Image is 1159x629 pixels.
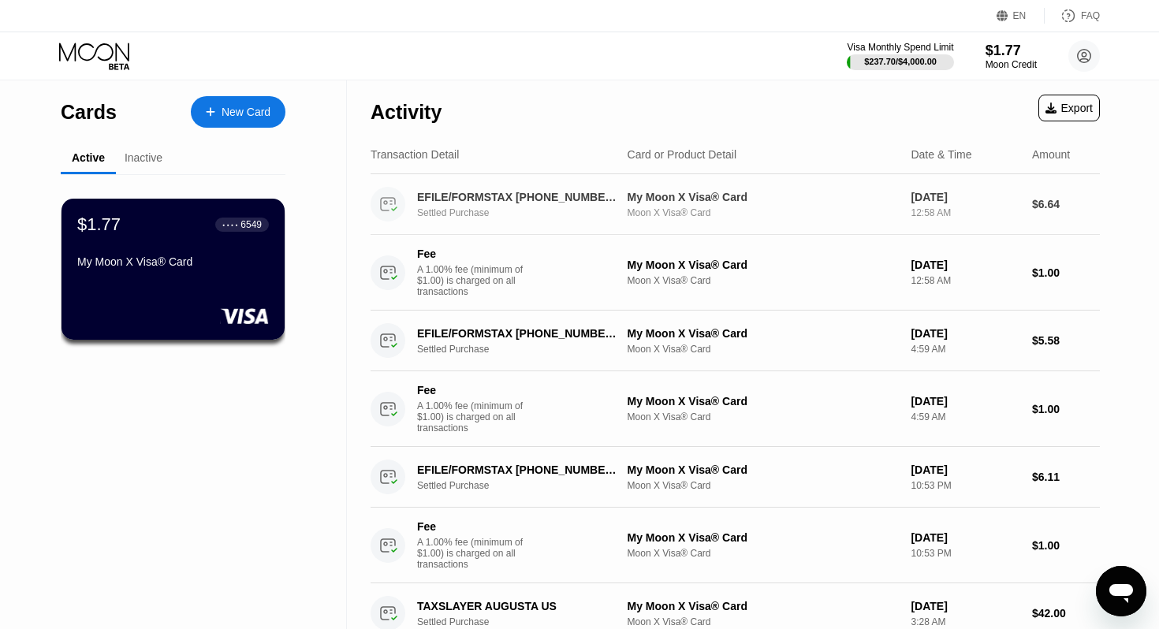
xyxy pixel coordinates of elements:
div: 3:28 AM [911,616,1019,627]
div: Visa Monthly Spend Limit$237.70/$4,000.00 [847,42,953,70]
div: EFILE/FORMSTAX [PHONE_NUMBER] US [417,191,621,203]
div: Moon X Visa® Card [628,411,899,422]
div: FeeA 1.00% fee (minimum of $1.00) is charged on all transactionsMy Moon X Visa® CardMoon X Visa® ... [371,508,1100,583]
div: EFILE/FORMSTAX [PHONE_NUMBER] USSettled PurchaseMy Moon X Visa® CardMoon X Visa® Card[DATE]10:53 ... [371,447,1100,508]
div: Fee [417,520,527,533]
div: $1.00 [1032,403,1100,415]
div: $1.77 [986,43,1037,59]
div: EFILE/FORMSTAX [PHONE_NUMBER] US [417,463,621,476]
div: EN [997,8,1045,24]
div: $42.00 [1032,607,1100,620]
div: Settled Purchase [417,344,637,355]
div: Inactive [125,151,162,164]
div: EN [1013,10,1027,21]
div: $5.58 [1032,334,1100,347]
iframe: Button to launch messaging window [1096,566,1146,616]
div: EFILE/FORMSTAX [PHONE_NUMBER] USSettled PurchaseMy Moon X Visa® CardMoon X Visa® Card[DATE]12:58 ... [371,174,1100,235]
div: [DATE] [911,395,1019,408]
div: FeeA 1.00% fee (minimum of $1.00) is charged on all transactionsMy Moon X Visa® CardMoon X Visa® ... [371,371,1100,447]
div: [DATE] [911,463,1019,476]
div: $6.64 [1032,198,1100,210]
div: $1.77● ● ● ●6549My Moon X Visa® Card [61,199,285,340]
div: Active [72,151,105,164]
div: [DATE] [911,259,1019,271]
div: 6549 [240,219,262,230]
div: TAXSLAYER AUGUSTA US [417,600,621,612]
div: My Moon X Visa® Card [628,600,899,612]
div: Export [1045,102,1093,114]
div: My Moon X Visa® Card [77,255,269,268]
div: 12:58 AM [911,207,1019,218]
div: [DATE] [911,327,1019,340]
div: 12:58 AM [911,275,1019,286]
div: 4:59 AM [911,344,1019,355]
div: New Card [191,96,285,128]
div: Moon X Visa® Card [628,344,899,355]
div: EFILE/FORMSTAX [PHONE_NUMBER] US [417,327,621,340]
div: $1.00 [1032,266,1100,279]
div: A 1.00% fee (minimum of $1.00) is charged on all transactions [417,400,535,434]
div: My Moon X Visa® Card [628,259,899,271]
div: A 1.00% fee (minimum of $1.00) is charged on all transactions [417,537,535,570]
div: My Moon X Visa® Card [628,531,899,544]
div: 4:59 AM [911,411,1019,422]
div: Moon X Visa® Card [628,275,899,286]
div: FAQ [1045,8,1100,24]
div: [DATE] [911,531,1019,544]
div: Settled Purchase [417,480,637,491]
div: Moon Credit [986,59,1037,70]
div: Moon X Visa® Card [628,616,899,627]
div: New Card [222,106,270,119]
div: Activity [371,101,442,124]
div: Moon X Visa® Card [628,480,899,491]
div: Transaction Detail [371,148,459,161]
div: A 1.00% fee (minimum of $1.00) is charged on all transactions [417,264,535,297]
div: My Moon X Visa® Card [628,327,899,340]
div: 10:53 PM [911,548,1019,559]
div: $1.77Moon Credit [986,43,1037,70]
div: [DATE] [911,600,1019,612]
div: My Moon X Visa® Card [628,395,899,408]
div: Fee [417,384,527,396]
div: [DATE] [911,191,1019,203]
div: FAQ [1081,10,1100,21]
div: Card or Product Detail [628,148,737,161]
div: Moon X Visa® Card [628,207,899,218]
div: $1.00 [1032,539,1100,552]
div: Cards [61,101,117,124]
div: My Moon X Visa® Card [628,463,899,476]
div: Moon X Visa® Card [628,548,899,559]
div: FeeA 1.00% fee (minimum of $1.00) is charged on all transactionsMy Moon X Visa® CardMoon X Visa® ... [371,235,1100,311]
div: My Moon X Visa® Card [628,191,899,203]
div: ● ● ● ● [222,222,238,227]
div: Amount [1032,148,1070,161]
div: 10:53 PM [911,480,1019,491]
div: Date & Time [911,148,971,161]
div: Settled Purchase [417,207,637,218]
div: $6.11 [1032,471,1100,483]
div: $1.77 [77,214,121,235]
div: Fee [417,248,527,260]
div: EFILE/FORMSTAX [PHONE_NUMBER] USSettled PurchaseMy Moon X Visa® CardMoon X Visa® Card[DATE]4:59 A... [371,311,1100,371]
div: Settled Purchase [417,616,637,627]
div: Visa Monthly Spend Limit [847,42,953,53]
div: Export [1038,95,1100,121]
div: $237.70 / $4,000.00 [864,57,937,66]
